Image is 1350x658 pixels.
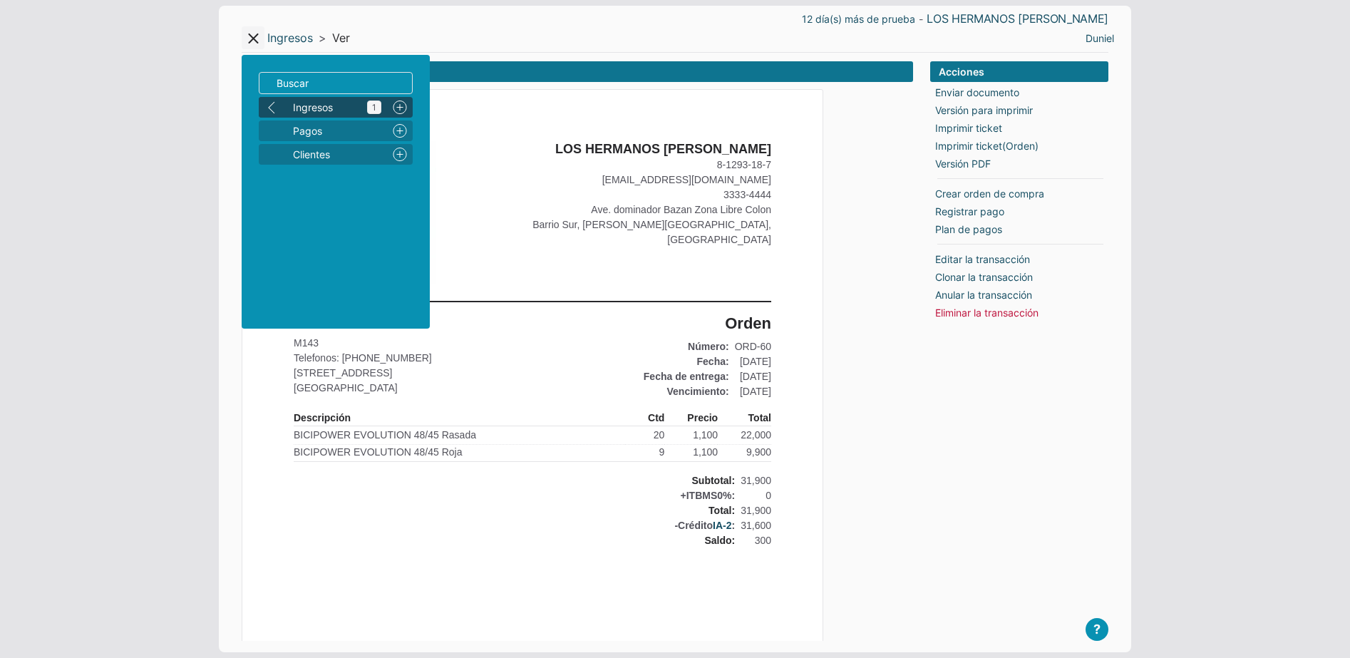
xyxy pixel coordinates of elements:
[259,120,387,141] a: Pagos
[718,444,771,460] div: 9,900
[674,503,735,518] div: Total:
[735,369,771,384] div: [DATE]
[625,444,664,460] div: 9
[644,369,729,384] div: Fecha de entrega:
[294,428,625,443] div: BICIPOWER EVOLUTION 48/45 Rasada
[935,156,991,171] a: Versión PDF
[284,97,387,118] a: Ingresos1
[625,411,664,426] div: Ctd
[644,339,729,354] div: Número:
[387,97,413,118] a: Nuevo
[735,354,771,369] div: [DATE]
[259,144,387,165] a: Clientes
[674,488,735,503] div: +ITBMS
[664,444,718,460] div: 1,100
[927,11,1108,26] a: LOS HERMANOS [PERSON_NAME]
[259,72,413,94] input: Buscar
[741,473,771,488] div: 31,900
[332,31,350,46] span: Ver
[935,222,1002,237] a: Plan de pagos
[293,147,381,162] span: Clientes
[717,490,735,501] span: 0%:
[532,173,771,187] div: [EMAIL_ADDRESS][DOMAIN_NAME]
[532,187,771,202] div: 3333-4444
[674,518,735,533] div: -Crédito :
[293,100,381,115] span: Ingresos
[1086,618,1108,641] button: ?
[532,202,771,217] div: Ave. dominador Bazan Zona Libre Colon
[935,186,1044,201] a: Crear orden de compra
[293,123,381,138] span: Pagos
[930,61,1108,82] div: Acciones
[935,204,1004,219] a: Registrar pago
[532,141,771,158] div: LOS HERMANOS [PERSON_NAME]
[664,428,718,443] div: 1,100
[294,444,625,460] div: BICIPOWER EVOLUTION 48/45 Roja
[935,269,1033,284] a: Clonar la transacción
[532,158,771,173] div: 8-1293-18-7
[741,488,771,503] div: 0
[294,351,530,366] div: Telefonos: [PHONE_NUMBER]
[294,411,625,426] div: Descripción
[935,305,1039,320] a: Eliminar la transacción
[741,503,771,518] div: 31,900
[644,384,729,399] div: Vencimiento:
[674,473,735,488] div: Subtotal:
[1086,31,1114,46] a: Duniel Macias
[259,97,284,118] button: left
[644,354,729,369] div: Fecha:
[387,120,413,141] a: Nuevo
[919,15,923,24] span: -
[935,120,1002,135] a: Imprimir ticket
[935,252,1030,267] a: Editar la transacción
[294,381,530,396] div: [GEOGRAPHIC_DATA]
[741,518,771,533] div: 31,600
[935,287,1032,302] a: Anular la transacción
[367,101,381,114] i: 1
[267,31,313,46] a: Ingresos
[387,144,413,165] a: Nuevo
[718,428,771,443] div: 22,000
[725,314,771,334] div: Orden
[802,11,915,26] a: 12 día(s) más de prueba
[242,61,913,82] div: Vista preliminar de la factura
[625,428,664,443] div: 20
[242,26,264,49] button: Menu
[935,103,1033,118] a: Versión para imprimir
[735,339,771,354] div: ORD-60
[674,533,735,548] div: Saldo:
[713,518,731,533] a: IA-2
[532,217,771,247] div: Barrio Sur, [PERSON_NAME][GEOGRAPHIC_DATA], [GEOGRAPHIC_DATA]
[741,533,771,548] div: 300
[319,31,326,46] span: >
[735,384,771,399] div: [DATE]
[718,411,771,426] div: Total
[294,366,530,381] div: [STREET_ADDRESS]
[935,85,1019,100] a: Enviar documento
[935,138,1039,153] a: Imprimir ticket(Orden)
[664,411,718,426] div: Precio
[294,336,530,351] div: M143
